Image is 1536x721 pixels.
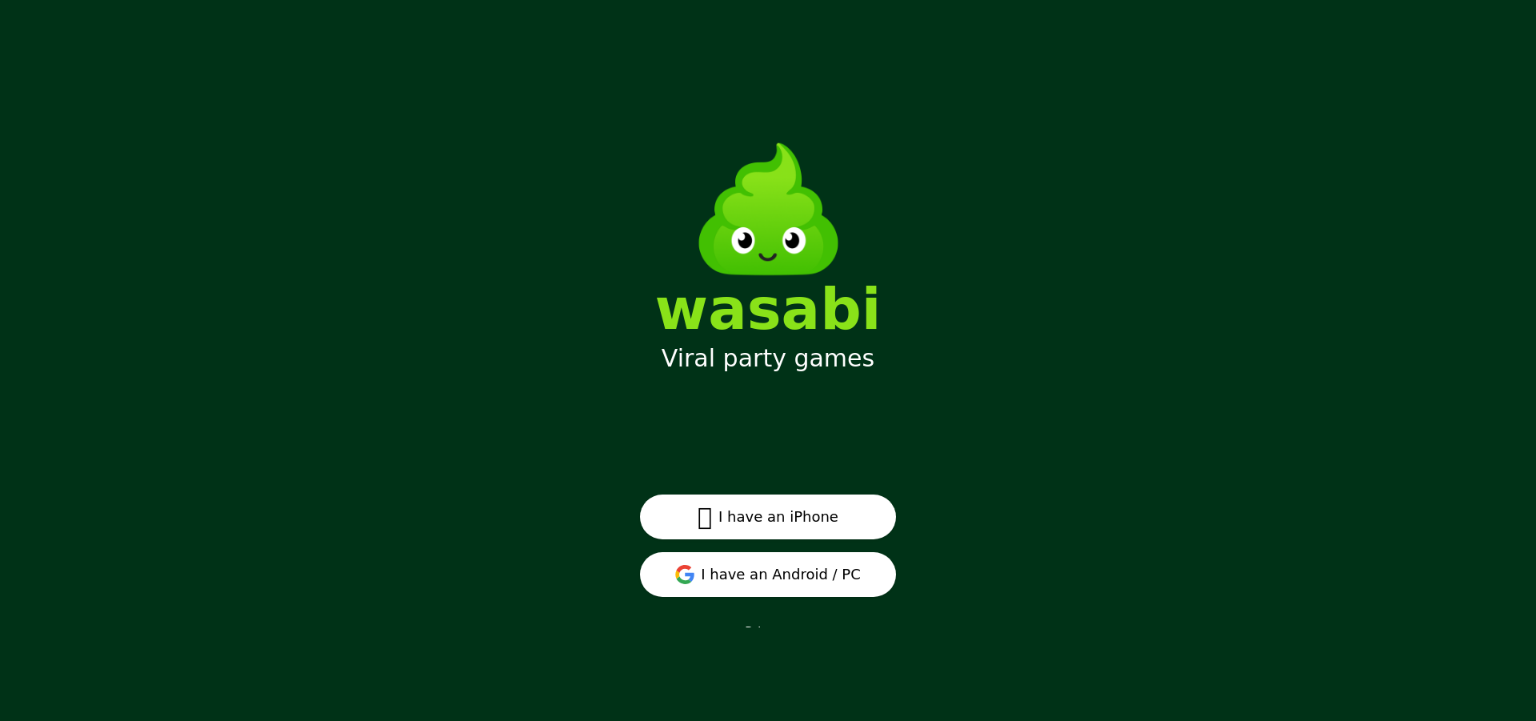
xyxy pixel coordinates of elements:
[662,344,874,373] div: Viral party games
[640,495,896,539] button: I have an iPhone
[698,503,712,531] span: 
[640,552,896,597] button: I have an Android / PC
[745,624,791,639] a: Privacy
[678,119,858,299] img: Wasabi Mascot
[655,280,882,338] div: wasabi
